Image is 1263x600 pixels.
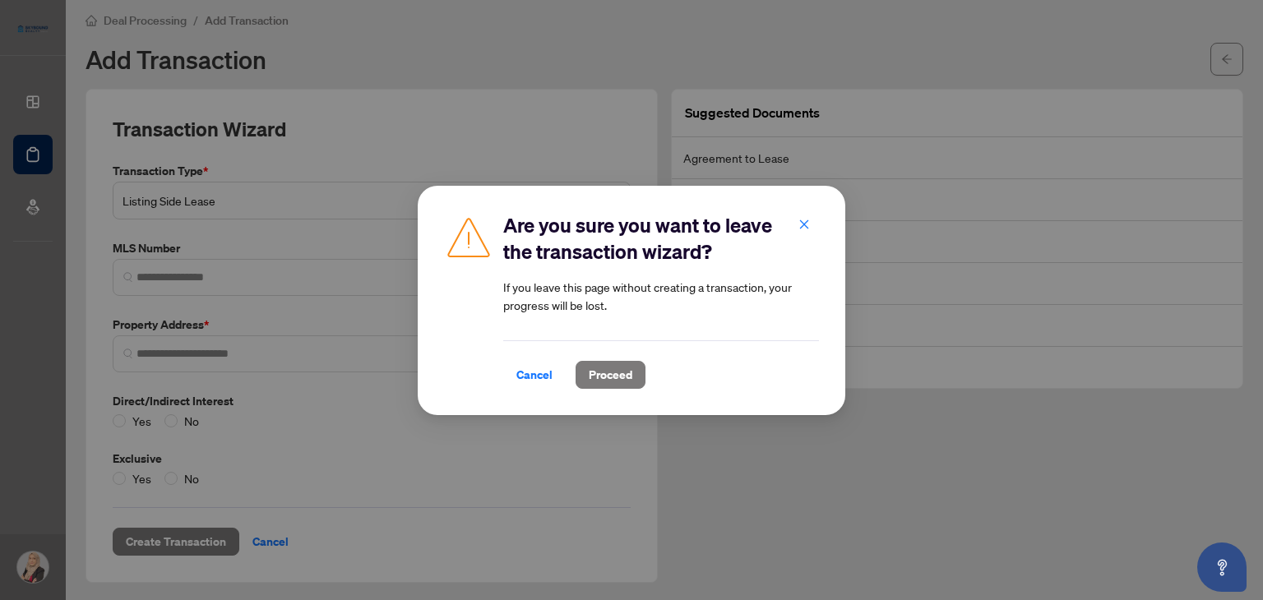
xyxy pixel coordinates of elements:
button: Open asap [1197,542,1247,592]
span: close [798,218,810,229]
h2: Are you sure you want to leave the transaction wizard? [503,212,819,265]
span: Proceed [589,362,632,388]
button: Proceed [576,361,645,389]
article: If you leave this page without creating a transaction, your progress will be lost. [503,278,819,314]
span: Cancel [516,362,553,388]
button: Cancel [503,361,566,389]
